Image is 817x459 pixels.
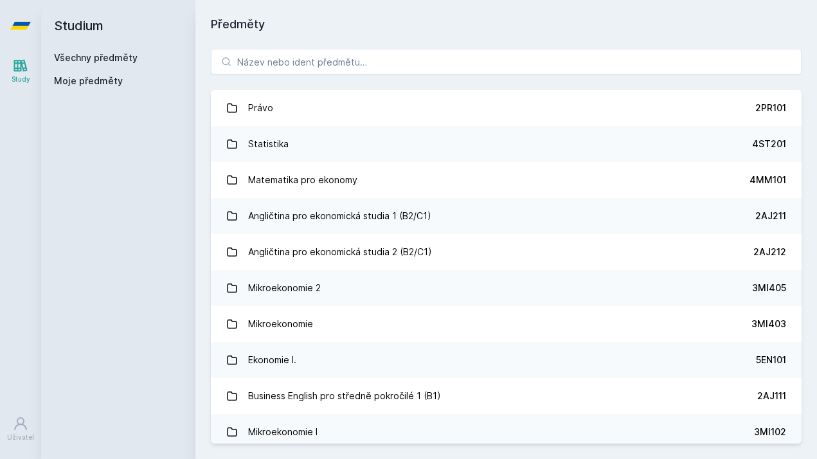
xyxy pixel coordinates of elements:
div: Business English pro středně pokročilé 1 (B1) [248,383,441,409]
a: Matematika pro ekonomy 4MM101 [211,162,802,198]
div: Study [12,75,30,84]
a: Mikroekonomie 2 3MI405 [211,270,802,306]
div: 2AJ212 [753,246,786,258]
div: 3MI403 [751,318,786,330]
a: Uživatel [3,410,39,449]
div: Matematika pro ekonomy [248,167,357,193]
div: Mikroekonomie I [248,419,318,445]
div: Statistika [248,131,289,157]
input: Název nebo ident předmětu… [211,49,802,75]
div: 3MI102 [754,426,786,438]
div: 4ST201 [752,138,786,150]
a: Mikroekonomie 3MI403 [211,306,802,342]
div: Uživatel [7,433,34,442]
div: Ekonomie I. [248,347,296,373]
a: Mikroekonomie I 3MI102 [211,414,802,450]
span: Moje předměty [54,75,123,87]
div: 2AJ111 [757,390,786,402]
a: Ekonomie I. 5EN101 [211,342,802,378]
div: 2PR101 [755,102,786,114]
a: Angličtina pro ekonomická studia 2 (B2/C1) 2AJ212 [211,234,802,270]
div: Angličtina pro ekonomická studia 1 (B2/C1) [248,203,431,229]
a: Statistika 4ST201 [211,126,802,162]
div: Mikroekonomie [248,311,313,337]
div: Právo [248,95,273,121]
a: Angličtina pro ekonomická studia 1 (B2/C1) 2AJ211 [211,198,802,234]
h1: Předměty [211,15,802,33]
div: Angličtina pro ekonomická studia 2 (B2/C1) [248,239,432,265]
div: 2AJ211 [755,210,786,222]
a: Všechny předměty [54,52,138,63]
a: Právo 2PR101 [211,90,802,126]
div: Mikroekonomie 2 [248,275,321,301]
div: 3MI405 [752,282,786,294]
a: Study [3,51,39,91]
div: 4MM101 [750,174,786,186]
a: Business English pro středně pokročilé 1 (B1) 2AJ111 [211,378,802,414]
div: 5EN101 [756,354,786,366]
